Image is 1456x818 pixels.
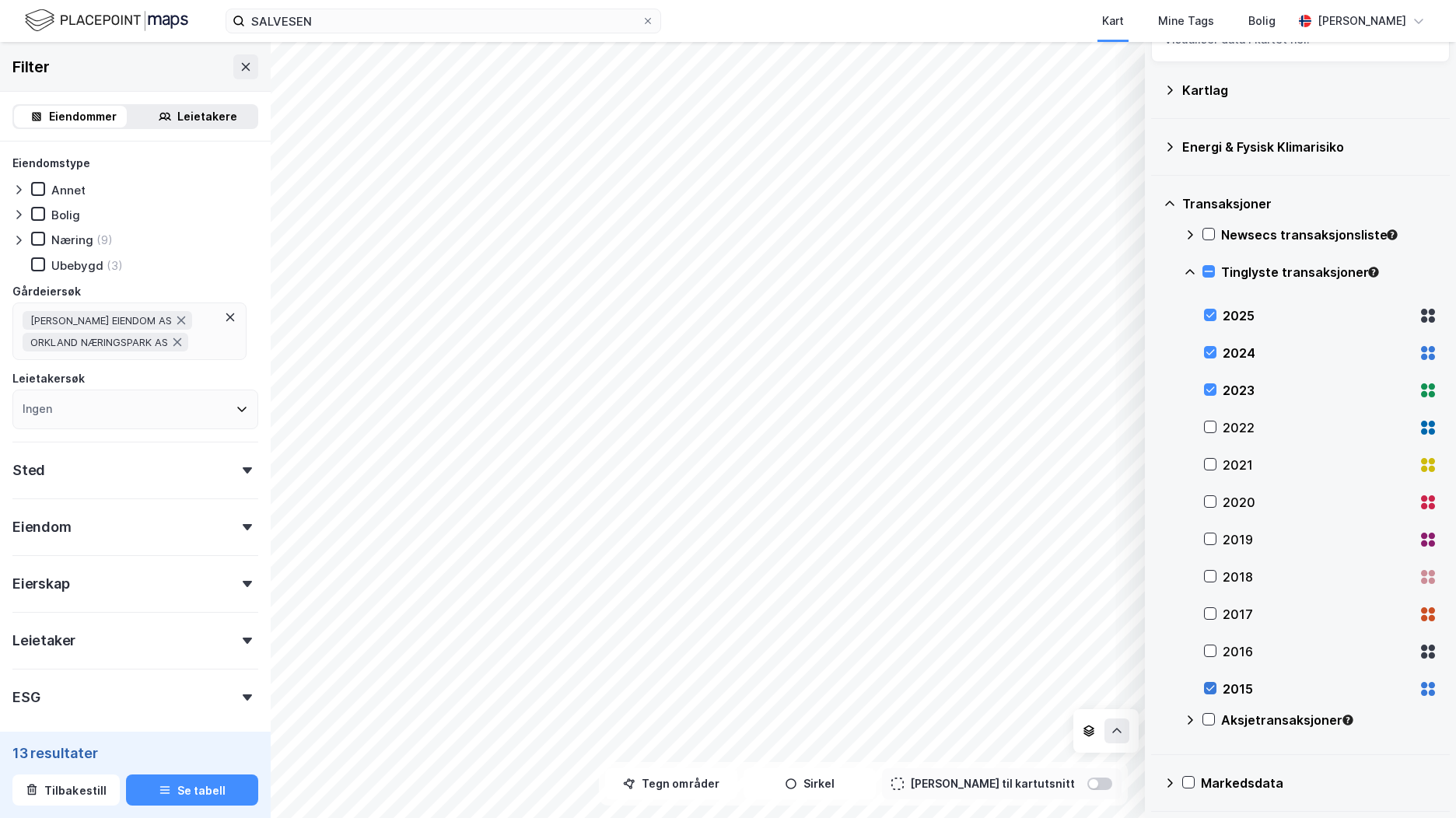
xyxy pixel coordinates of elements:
[51,258,103,273] div: Ubebygd
[51,208,80,222] div: Bolig
[1378,743,1456,818] iframe: Chat Widget
[12,518,72,537] div: Eiendom
[1223,306,1412,325] div: 2025
[107,258,123,273] div: (3)
[1223,381,1412,400] div: 2023
[1367,265,1381,279] div: Tooltip anchor
[1223,605,1412,624] div: 2017
[12,461,45,480] div: Sted
[744,768,876,799] button: Sirkel
[1223,568,1412,586] div: 2018
[245,9,642,33] input: Søk på adresse, matrikkel, gårdeiere, leietakere eller personer
[177,107,237,126] div: Leietakere
[1221,225,1437,244] div: Newsecs transaksjonsliste
[1341,713,1355,727] div: Tooltip anchor
[1223,344,1412,362] div: 2024
[51,232,93,247] div: Næring
[96,232,113,247] div: (9)
[1385,228,1399,242] div: Tooltip anchor
[1221,263,1437,281] div: Tinglyste transaksjoner
[1182,194,1437,213] div: Transaksjoner
[126,774,258,806] button: Se tabell
[30,336,168,348] span: ORKLAND NÆRINGSPARK AS
[1223,456,1412,474] div: 2021
[12,631,75,650] div: Leietaker
[12,575,69,593] div: Eierskap
[12,774,120,806] button: Tilbakestill
[1158,12,1214,30] div: Mine Tags
[1223,530,1412,549] div: 2019
[12,154,90,173] div: Eiendomstype
[23,400,52,418] div: Ingen
[12,54,50,79] div: Filter
[1221,711,1437,729] div: Aksjetransaksjoner
[1182,138,1437,156] div: Energi & Fysisk Klimarisiko
[1182,81,1437,100] div: Kartlag
[1223,493,1412,512] div: 2020
[1248,12,1276,30] div: Bolig
[1102,12,1124,30] div: Kart
[1318,12,1406,30] div: [PERSON_NAME]
[1201,774,1437,792] div: Markedsdata
[12,282,81,301] div: Gårdeiersøk
[1223,680,1412,698] div: 2015
[49,107,117,126] div: Eiendommer
[51,183,86,198] div: Annet
[30,314,172,327] span: [PERSON_NAME] EIENDOM AS
[1223,642,1412,661] div: 2016
[1378,743,1456,818] div: Kontrollprogram for chat
[1223,418,1412,437] div: 2022
[910,774,1075,793] div: [PERSON_NAME] til kartutsnitt
[605,768,737,799] button: Tegn områder
[25,7,188,34] img: logo.f888ab2527a4732fd821a326f86c7f29.svg
[12,688,40,707] div: ESG
[12,743,258,762] div: 13 resultater
[12,369,85,388] div: Leietakersøk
